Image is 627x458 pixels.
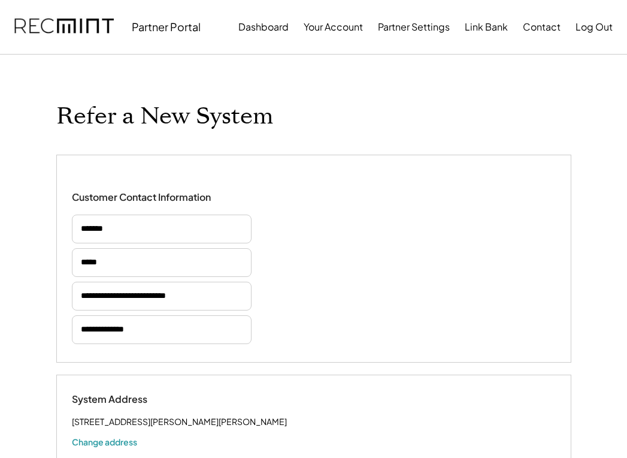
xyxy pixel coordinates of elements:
div: [STREET_ADDRESS][PERSON_NAME][PERSON_NAME] [72,414,287,429]
button: Log Out [575,15,613,39]
div: Customer Contact Information [72,191,211,204]
button: Dashboard [238,15,289,39]
button: Link Bank [465,15,508,39]
h1: Refer a New System [56,103,273,131]
div: System Address [72,393,192,406]
img: recmint-logotype%403x.png [14,7,114,47]
button: Partner Settings [378,15,450,39]
button: Your Account [304,15,363,39]
button: Contact [523,15,561,39]
div: Partner Portal [132,20,201,34]
button: Change address [72,436,137,448]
